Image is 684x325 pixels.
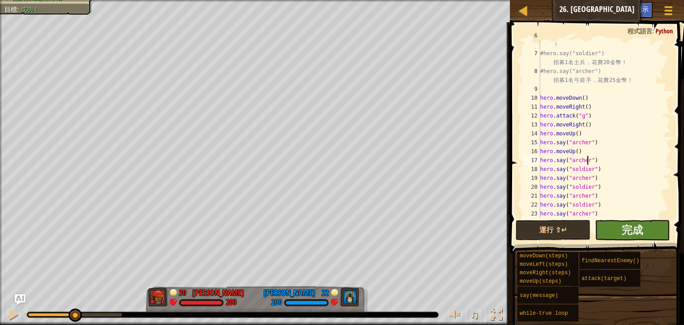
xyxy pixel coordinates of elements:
[627,27,652,35] span: 程式語言
[446,307,464,325] button: 調整音量
[522,218,540,227] div: 24
[622,223,643,237] span: 完成
[468,307,484,325] button: ♫
[630,5,648,13] span: 小提示
[522,85,540,93] div: 9
[15,294,25,305] button: Ask AI
[522,165,540,174] div: 18
[522,191,540,200] div: 21
[522,49,540,67] div: 7
[522,102,540,111] div: 11
[601,2,625,18] button: Ask AI
[226,299,236,307] div: 200
[522,209,540,218] div: 23
[522,31,540,49] div: 6
[595,220,670,240] button: 完成
[522,156,540,165] div: 17
[657,2,680,23] button: 顯示遊戲選單
[520,278,562,284] span: moveUp(steps)
[339,288,359,306] img: thang_avatar_frame.png
[522,67,540,85] div: 8
[522,129,540,138] div: 14
[320,287,329,295] div: 22
[17,6,20,13] span: :
[264,287,315,299] div: [PERSON_NAME]
[271,299,282,307] div: 200
[522,111,540,120] div: 12
[520,310,568,317] span: while-true loop
[522,93,540,102] div: 10
[522,138,540,147] div: 15
[520,261,568,268] span: moveLeft(steps)
[20,6,39,13] span: 成功！
[522,147,540,156] div: 16
[520,292,558,299] span: say(message)
[4,307,22,325] button: Ctrl + P: Pause
[520,253,568,259] span: moveDown(steps)
[470,308,479,321] span: ♫
[522,200,540,209] div: 22
[516,220,590,240] button: 運行 ⇧↵
[652,27,655,35] span: :
[192,287,244,299] div: [PERSON_NAME]
[179,287,188,295] div: 30
[606,5,621,13] span: Ask AI
[522,183,540,191] div: 20
[655,27,673,35] span: Python
[582,258,639,264] span: findNearestEnemy()
[522,120,540,129] div: 13
[148,288,168,306] img: thang_avatar_frame.png
[582,276,627,282] span: attack(target)
[520,270,571,276] span: moveRight(steps)
[488,307,505,325] button: 切換全螢幕
[4,6,17,13] span: 目標
[522,174,540,183] div: 19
